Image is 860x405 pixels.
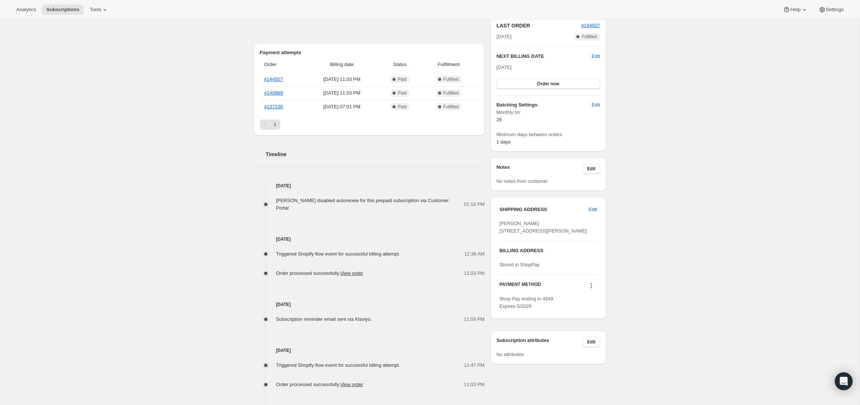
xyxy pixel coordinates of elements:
span: Edit [587,166,596,172]
h4: [DATE] [254,236,485,243]
a: View order [340,270,363,276]
span: [DATE] [496,33,512,40]
h6: Batching Settings [496,101,592,109]
button: Edit [592,53,600,60]
h3: PAYMENT METHOD [499,281,541,292]
a: #144507 [581,23,600,28]
span: Billing date [307,61,377,68]
span: Status [381,61,419,68]
span: 1 days [496,139,510,145]
span: 26 [496,117,502,122]
h4: [DATE] [254,182,485,190]
span: 12:36 AM [464,250,484,258]
button: Edit [584,204,601,215]
span: Paid [398,104,407,110]
h3: Notes [496,164,583,174]
button: Order now [496,79,600,89]
span: Paid [398,90,407,96]
span: Edit [587,339,596,345]
a: #144507 [264,76,283,82]
span: Edit [589,206,597,213]
span: Fulfilled [443,76,459,82]
span: [PERSON_NAME] disabled autorenew for this prepaid subscription via Customer Portal [276,198,449,211]
span: [DATE] · 11:03 PM [307,89,377,97]
button: Subscriptions [42,4,84,15]
button: Tools [85,4,113,15]
a: View order [340,382,363,387]
span: Shop Pay ending in 4949 Expires 5/2029 [499,296,553,309]
span: Paid [398,76,407,82]
span: Subscriptions [46,7,79,13]
button: Edit [587,99,604,111]
span: Subscription reminder email sent via Klaviyo. [276,316,372,322]
span: Order now [537,81,559,87]
div: Open Intercom Messenger [835,372,853,390]
th: Order [260,56,305,73]
span: 11:47 PM [464,362,485,369]
nav: Pagination [260,119,479,130]
span: Monthly on [496,109,600,116]
span: Order processed successfully. [276,270,363,276]
span: Fulfilled [443,104,459,110]
span: Tools [90,7,101,13]
span: Order processed successfully. [276,382,363,387]
h3: SHIPPING ADDRESS [499,206,589,213]
span: [PERSON_NAME] [STREET_ADDRESS][PERSON_NAME] [499,221,587,234]
span: Fulfilled [582,34,597,40]
span: [DATE] · 07:01 PM [307,103,377,111]
button: Next [270,119,280,130]
span: Analytics [16,7,36,13]
span: Triggered Shopify flow event for successful billing attempt. [276,251,400,257]
span: Stored in ShopPay [499,262,539,267]
span: No attributes [496,352,524,357]
span: 11:03 PM [464,270,485,277]
span: Minimum days between orders [496,131,600,138]
span: 01:18 PM [464,201,485,208]
h3: BILLING ADDRESS [499,247,597,254]
h2: Timeline [266,151,485,158]
button: Edit [583,337,600,347]
span: Fulfilled [443,90,459,96]
button: Edit [583,164,600,174]
span: Triggered Shopify flow event for successful billing attempt. [276,362,400,368]
button: Help [778,4,812,15]
h2: LAST ORDER [496,22,581,29]
h2: NEXT BILLING DATE [496,53,592,60]
span: 11:09 PM [464,316,485,323]
span: Help [790,7,800,13]
span: [DATE] [496,65,512,70]
h4: [DATE] [254,301,485,308]
button: #144507 [581,22,600,29]
h4: [DATE] [254,347,485,354]
a: #137236 [264,104,283,109]
span: Edit [592,101,600,109]
h2: Payment attempts [260,49,479,56]
span: Settings [826,7,844,13]
button: Settings [814,4,848,15]
span: [DATE] · 11:03 PM [307,76,377,83]
a: #140969 [264,90,283,96]
h3: Subscription attributes [496,337,583,347]
span: 11:03 PM [464,381,485,388]
button: Analytics [12,4,40,15]
span: No notes from customer [496,178,548,184]
span: Fulfillment [423,61,474,68]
